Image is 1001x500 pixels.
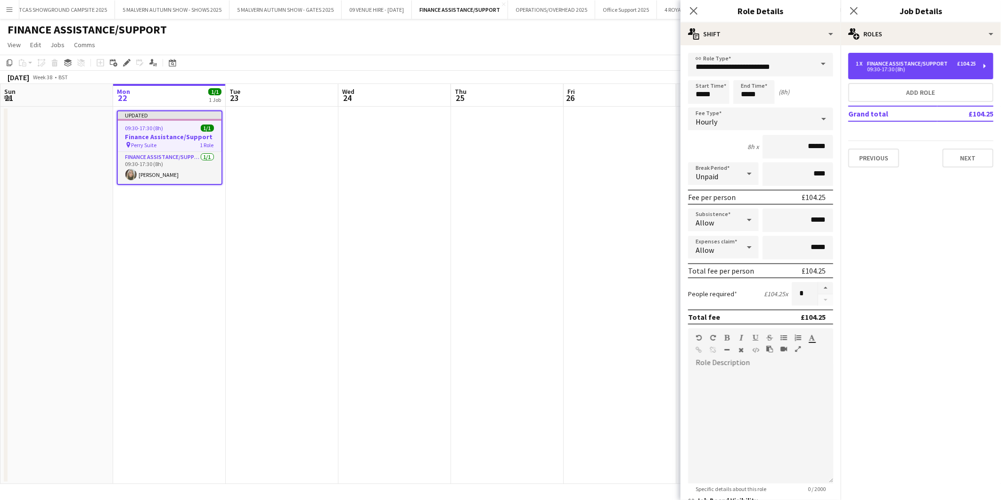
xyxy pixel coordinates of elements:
a: Edit [26,39,45,51]
button: FINANCE ASSISTANCE/SUPPORT [412,0,508,19]
span: 25 [453,92,467,103]
div: £104.25 [801,312,826,322]
h1: FINANCE ASSISTANCE/SUPPORT [8,23,167,37]
button: Fullscreen [795,345,801,353]
button: Previous [848,149,899,167]
a: Jobs [47,39,68,51]
button: 4 ROYAL THREE COUNTIES SHOW - GATES 2025 [657,0,782,19]
div: Roles [841,23,1001,45]
span: Jobs [50,41,65,49]
span: 1 Role [200,142,214,149]
button: Paste as plain text [766,345,773,353]
span: Thu [455,87,467,96]
button: Add role [848,83,993,102]
div: Total fee per person [688,266,754,275]
span: Mon [117,87,130,96]
button: Italic [738,334,745,342]
button: Underline [752,334,759,342]
span: Edit [30,41,41,49]
span: Wed [342,87,354,96]
span: 21 [3,92,16,103]
span: 1/1 [208,88,222,95]
div: 8h x [747,142,759,151]
button: HTML Code [752,346,759,354]
button: Undo [696,334,702,342]
a: View [4,39,25,51]
button: Ordered List [795,334,801,342]
button: Horizontal Line [724,346,730,354]
span: Tue [230,87,240,96]
span: View [8,41,21,49]
td: £104.25 [937,106,993,121]
div: [DATE] [8,73,29,82]
span: Perry Suite [131,142,157,149]
div: £104.25 [802,192,826,202]
button: Strikethrough [766,334,773,342]
h3: Finance Assistance/Support [118,133,222,141]
span: Specific details about this role [688,485,774,492]
div: BST [58,74,68,81]
span: Hourly [696,117,717,126]
button: Unordered List [780,334,787,342]
span: Sun [4,87,16,96]
button: 5 MALVERN AUTUMN SHOW - GATES 2025 [230,0,342,19]
button: TCAS SHOWGROUND CAMPSITE 2025 [11,0,115,19]
button: 5 MALVERN AUTUMN SHOW - SHOWS 2025 [115,0,230,19]
span: 23 [228,92,240,103]
span: Unpaid [696,172,718,181]
h3: Role Details [681,5,841,17]
span: 27 [679,92,690,103]
button: Bold [724,334,730,342]
span: 1/1 [201,125,214,132]
app-card-role: Finance Assistance/Support1/109:30-17:30 (8h)[PERSON_NAME] [118,152,222,184]
span: 0 / 2000 [800,485,833,492]
button: Text Color [809,334,815,342]
label: People required [688,290,737,298]
div: Total fee [688,312,720,322]
span: 09:30-17:30 (8h) [125,125,164,132]
button: Clear Formatting [738,346,745,354]
div: Updated [118,111,222,119]
span: Fri [567,87,575,96]
button: OPERATIONS/OVERHEAD 2025 [508,0,595,19]
app-job-card: Updated09:30-17:30 (8h)1/1Finance Assistance/Support Perry Suite1 RoleFinance Assistance/Support1... [117,110,222,185]
div: 1 Job [209,96,221,103]
div: (8h) [779,88,789,96]
span: Allow [696,245,714,255]
span: 24 [341,92,354,103]
a: Comms [70,39,99,51]
span: 26 [566,92,575,103]
button: 09 VENUE HIRE - [DATE] [342,0,412,19]
div: Shift [681,23,841,45]
td: Grand total [848,106,937,121]
span: Allow [696,218,714,227]
span: Comms [74,41,95,49]
button: Next [943,149,993,167]
span: Week 38 [31,74,55,81]
button: Increase [818,282,833,294]
div: £104.25 [957,60,976,67]
div: 1 x [856,60,867,67]
div: Fee per person [688,192,736,202]
h3: Job Details [841,5,1001,17]
span: 22 [115,92,130,103]
div: 09:30-17:30 (8h) [856,67,976,72]
div: £104.25 [802,266,826,275]
button: Redo [710,334,716,342]
div: Finance Assistance/Support [867,60,952,67]
button: Office Support 2025 [595,0,657,19]
button: Insert video [780,345,787,353]
div: £104.25 x [764,290,788,298]
span: Sat [680,87,690,96]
